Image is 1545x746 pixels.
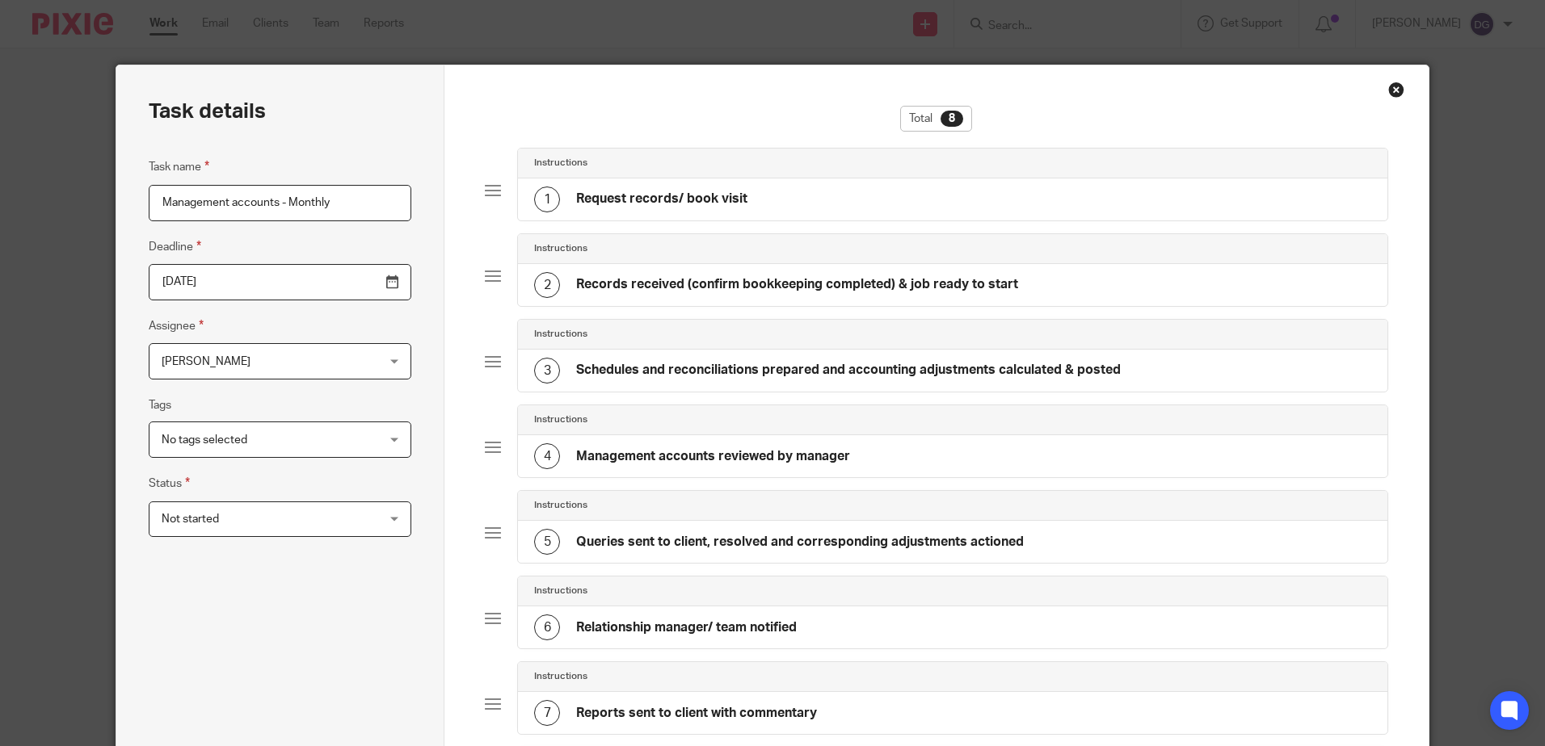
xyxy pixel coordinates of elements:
h4: Queries sent to client, resolved and corresponding adjustments actioned [576,534,1024,551]
h4: Instructions [534,157,587,170]
label: Assignee [149,316,204,335]
span: [PERSON_NAME] [162,356,250,367]
div: 3 [534,358,560,383]
h4: Request records/ book visit [576,191,747,207]
h4: Instructions [534,328,587,341]
div: 6 [534,614,560,640]
input: Pick a date [149,264,411,300]
h4: Schedules and reconciliations prepared and accounting adjustments calculated & posted [576,362,1121,379]
h4: Management accounts reviewed by manager [576,448,850,465]
span: Not started [162,513,219,525]
h4: Reports sent to client with commentary [576,705,817,722]
label: Status [149,474,190,492]
label: Tags [149,397,171,413]
div: 1 [534,186,560,212]
h4: Instructions [534,499,587,512]
span: No tags selected [162,434,247,446]
div: 7 [534,700,560,726]
div: Total [900,106,972,132]
h4: Instructions [534,413,587,426]
div: 8 [941,111,963,127]
h4: Instructions [534,670,587,683]
label: Deadline [149,237,201,256]
div: 5 [534,529,560,555]
div: 4 [534,443,560,469]
h4: Records received (confirm bookkeeping completed) & job ready to start [576,276,1018,293]
label: Task name [149,157,209,176]
h4: Instructions [534,242,587,255]
div: Close this dialog window [1388,82,1404,98]
h2: Task details [149,98,266,125]
div: 2 [534,272,560,298]
input: Task name [149,185,411,221]
h4: Instructions [534,585,587,597]
h4: Relationship manager/ team notified [576,619,797,636]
